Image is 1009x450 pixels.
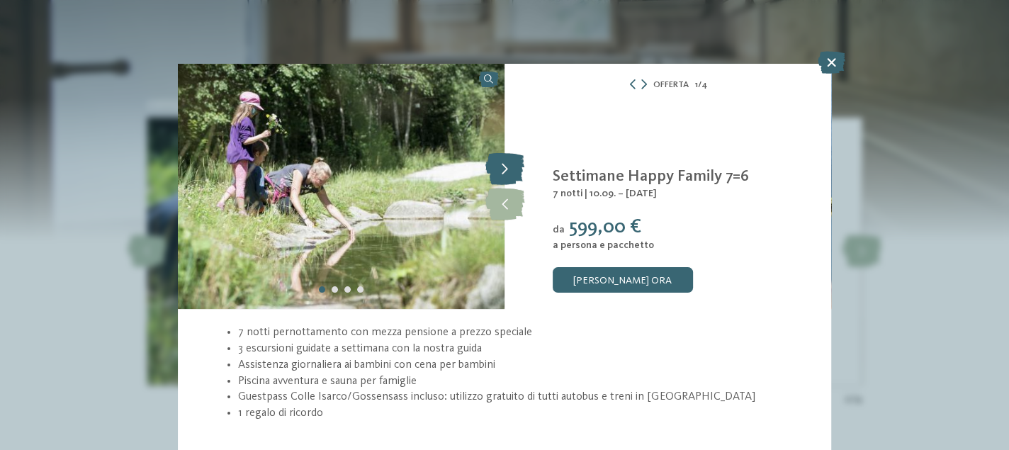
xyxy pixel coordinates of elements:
span: / [698,79,701,91]
span: 1 [695,79,698,91]
li: 1 regalo di ricordo [238,405,780,422]
span: | 10.09. – [DATE] [585,189,657,198]
img: Settimane Happy Family 7=6 [178,64,504,309]
div: Carousel Page 1 (Current Slide) [319,286,325,293]
span: da [553,225,565,235]
span: Settimane Happy Family 7=6 [553,169,749,184]
div: Carousel Page 4 [357,286,363,293]
div: Carousel Page 3 [344,286,351,293]
li: Guestpass Colle Isarco/Gossensass incluso: utilizzo gratuito di tutti autobus e treni in [GEOGRAP... [238,389,780,405]
li: Piscina avventura e sauna per famiglie [238,373,780,390]
li: 3 escursioni guidate a settimana con la nostra guida [238,341,780,357]
div: Carousel Page 2 [332,286,338,293]
span: 7 notti [553,189,583,198]
span: 4 [701,79,708,91]
span: Offerta [653,79,689,91]
li: Assistenza giornaliera ai bambini con cena per bambini [238,357,780,373]
li: 7 notti pernottamento con mezza pensione a prezzo speciale [238,325,780,341]
a: [PERSON_NAME] ora [553,267,693,293]
span: 599,00 € [569,218,641,237]
span: a persona e pacchetto [553,240,654,250]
